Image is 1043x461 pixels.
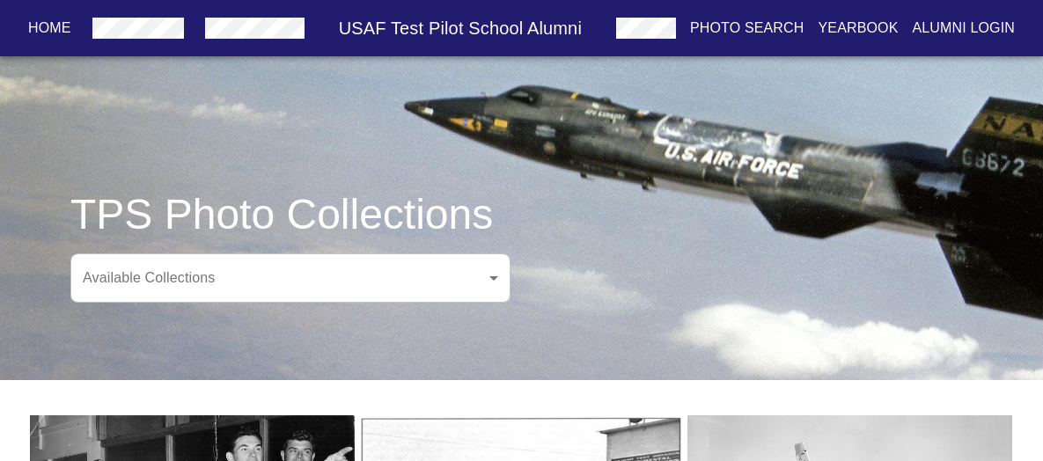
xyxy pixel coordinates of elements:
p: Yearbook [818,18,898,39]
p: Alumni Login [913,18,1016,39]
p: Photo Search [690,18,804,39]
h6: USAF Test Pilot School Alumni [312,14,609,42]
button: Alumni Login [906,12,1023,44]
button: Photo Search [683,12,812,44]
button: Home [21,12,78,44]
button: Yearbook [811,12,905,44]
div: ​ [70,253,510,303]
h3: TPS Photo Collections [70,190,493,239]
p: Home [28,18,71,39]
